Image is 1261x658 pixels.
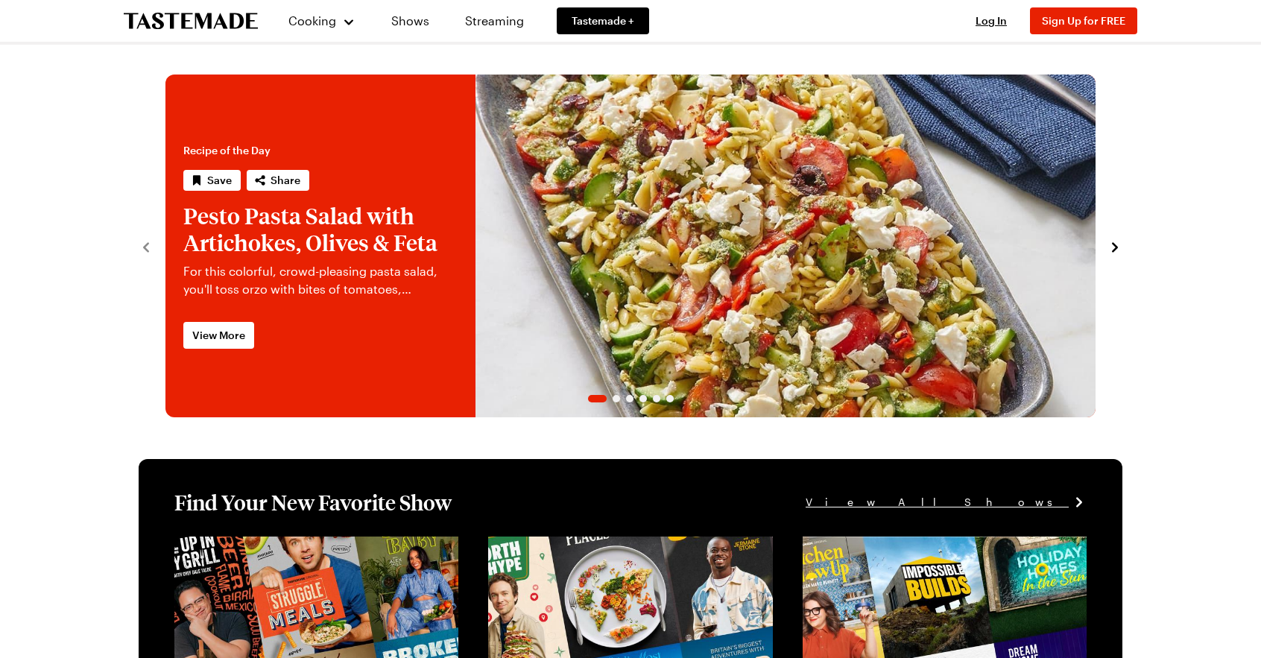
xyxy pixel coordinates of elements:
a: View full content for [object Object] [174,538,378,552]
span: Save [207,173,232,188]
button: Sign Up for FREE [1030,7,1137,34]
span: Cooking [288,13,336,28]
span: Go to slide 3 [626,395,633,402]
h1: Find Your New Favorite Show [174,489,452,516]
a: Tastemade + [557,7,649,34]
button: Save recipe [183,170,241,191]
span: Go to slide 5 [653,395,660,402]
a: View All Shows [806,494,1087,510]
button: Cooking [288,3,355,39]
span: Tastemade + [572,13,634,28]
a: View More [183,322,254,349]
a: View full content for [object Object] [803,538,1006,552]
button: navigate to previous item [139,237,154,255]
span: View All Shows [806,494,1069,510]
span: Go to slide 6 [666,395,674,402]
button: Log In [961,13,1021,28]
span: View More [192,328,245,343]
span: Go to slide 4 [639,395,647,402]
span: Go to slide 2 [613,395,620,402]
button: Share [247,170,309,191]
a: View full content for [object Object] [488,538,692,552]
span: Log In [976,14,1007,27]
div: 1 / 6 [165,75,1096,417]
button: navigate to next item [1107,237,1122,255]
span: Sign Up for FREE [1042,14,1125,27]
span: Go to slide 1 [588,395,607,402]
span: Share [271,173,300,188]
a: To Tastemade Home Page [124,13,258,30]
